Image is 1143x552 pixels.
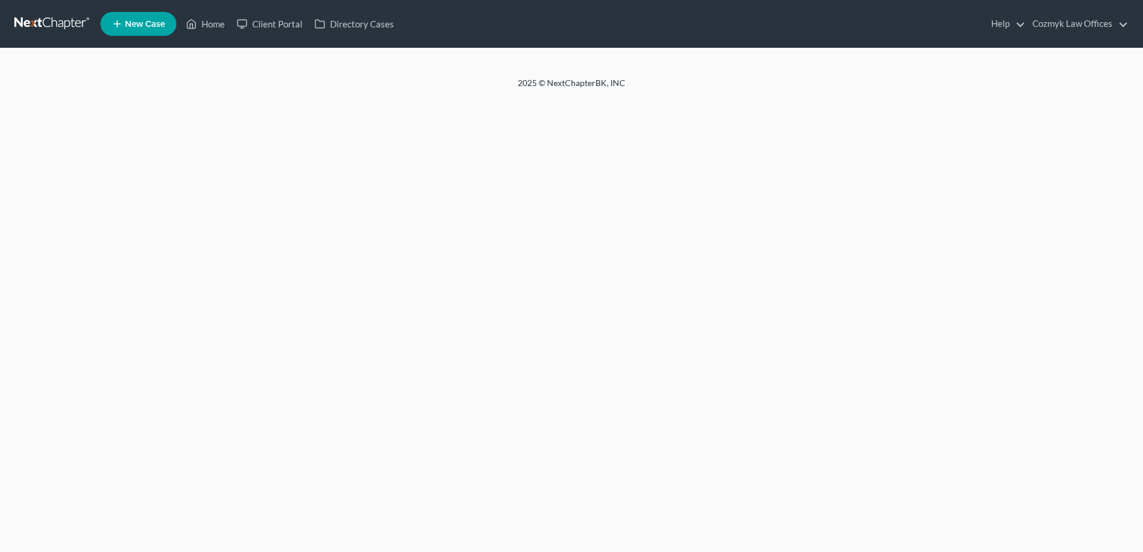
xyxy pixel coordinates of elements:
[231,77,912,99] div: 2025 © NextChapterBK, INC
[231,13,308,35] a: Client Portal
[985,13,1025,35] a: Help
[1026,13,1128,35] a: Cozmyk Law Offices
[100,12,176,36] new-legal-case-button: New Case
[308,13,400,35] a: Directory Cases
[180,13,231,35] a: Home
